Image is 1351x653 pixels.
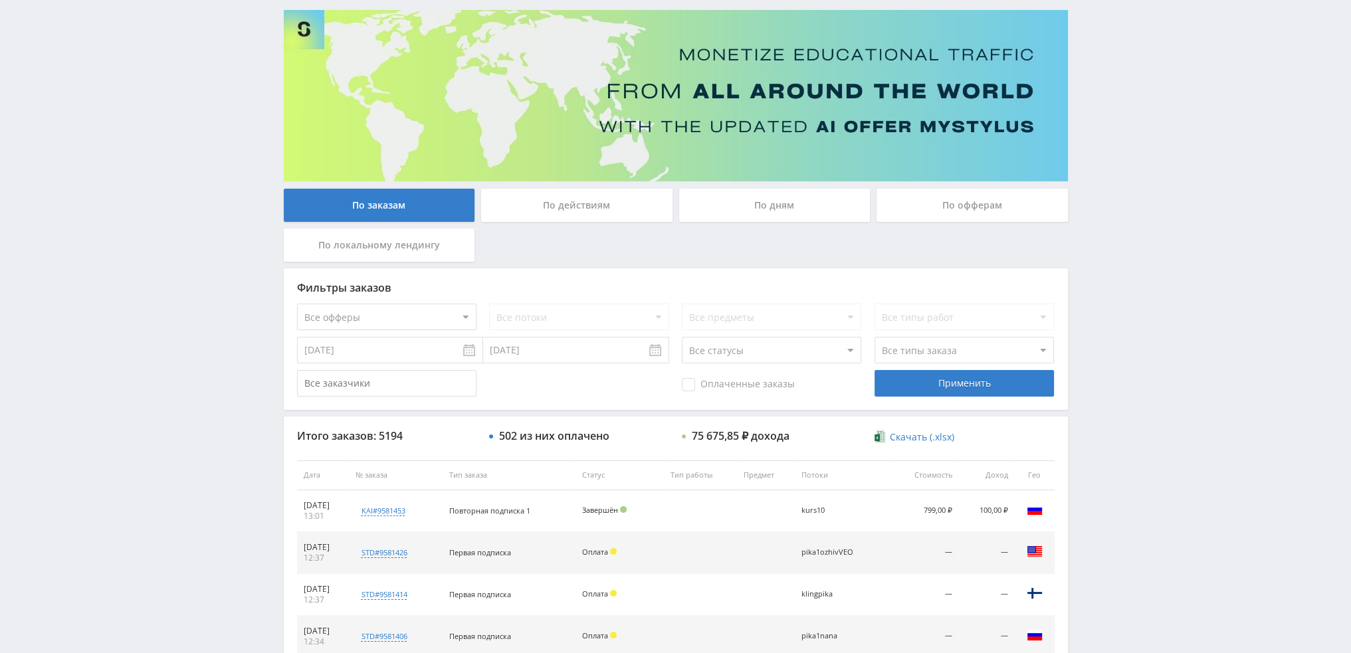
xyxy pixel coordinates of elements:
td: — [959,574,1014,616]
span: Подтвержден [620,506,627,513]
th: Потоки [795,460,891,490]
div: Фильтры заказов [297,282,1055,294]
span: Первая подписка [449,589,511,599]
span: Оплаченные заказы [682,378,795,391]
td: — [891,574,959,616]
div: 12:37 [304,553,342,563]
span: Оплата [582,547,608,557]
span: Скачать (.xlsx) [890,432,954,442]
img: usa.png [1027,543,1043,559]
div: 13:01 [304,511,342,521]
div: [DATE] [304,500,342,511]
th: Дата [297,460,349,490]
img: rus.png [1027,502,1043,517]
div: [DATE] [304,584,342,595]
img: fin.png [1027,585,1043,601]
th: Тип работы [664,460,737,490]
div: По дням [679,189,871,222]
span: Первая подписка [449,631,511,641]
div: Итого заказов: 5194 [297,430,476,442]
div: pika1ozhivVEO [801,548,861,557]
div: 502 из них оплачено [499,430,609,442]
td: 799,00 ₽ [891,490,959,532]
input: Все заказчики [297,370,476,397]
div: std#9581414 [361,589,407,600]
div: По действиям [481,189,673,222]
span: Холд [610,632,617,638]
div: std#9581426 [361,547,407,558]
td: 100,00 ₽ [959,490,1014,532]
div: 12:34 [304,636,342,647]
span: Повторная подписка 1 [449,506,530,515]
div: 12:37 [304,595,342,605]
span: Первая подписка [449,547,511,557]
div: kurs10 [801,506,861,515]
td: — [891,532,959,574]
span: Холд [610,590,617,597]
th: Предмет [737,460,795,490]
div: [DATE] [304,626,342,636]
td: — [959,532,1014,574]
div: 75 675,85 ₽ дохода [692,430,789,442]
span: Завершён [582,505,618,515]
th: Доход [959,460,1014,490]
span: Оплата [582,589,608,599]
div: По локальному лендингу [284,229,475,262]
div: По офферам [877,189,1068,222]
div: kai#9581453 [361,506,405,516]
img: rus.png [1027,627,1043,643]
th: Статус [575,460,664,490]
div: klingpika [801,590,861,599]
span: Оплата [582,630,608,640]
th: № заказа [348,460,442,490]
span: Холд [610,548,617,555]
th: Тип заказа [443,460,575,490]
div: По заказам [284,189,475,222]
img: Banner [284,10,1068,181]
div: [DATE] [304,542,342,553]
img: xlsx [875,430,886,443]
div: pika1nana [801,632,861,640]
th: Гео [1015,460,1055,490]
a: Скачать (.xlsx) [875,430,954,444]
div: Применить [875,370,1054,397]
div: std#9581406 [361,631,407,642]
th: Стоимость [891,460,959,490]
